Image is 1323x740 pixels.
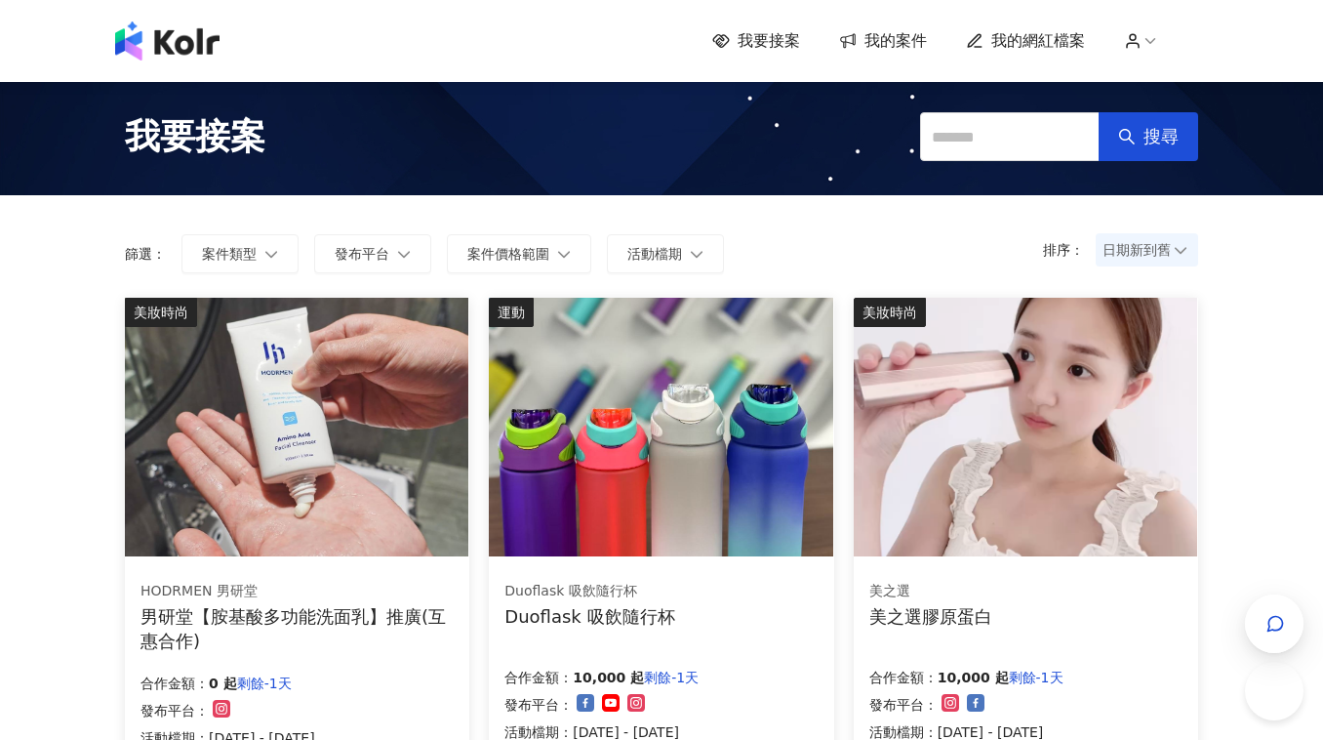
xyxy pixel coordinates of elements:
[966,30,1085,52] a: 我的網紅檔案
[869,604,992,629] div: 美之選膠原蛋白
[1102,235,1191,265] span: 日期新到舊
[869,693,938,717] p: 發布平台：
[504,604,674,629] div: Duoflask 吸飲隨行杯
[644,666,699,689] p: 剩餘-1天
[1099,112,1198,161] button: 搜尋
[140,699,209,722] p: 發布平台：
[869,666,938,689] p: 合作金額：
[504,693,573,717] p: 發布平台：
[467,246,549,262] span: 案件價格範圍
[125,112,265,161] span: 我要接案
[607,234,724,273] button: 活動檔期
[627,246,682,262] span: 活動檔期
[125,298,468,556] img: 胺基酸多功能洗面乳
[864,30,927,52] span: 我的案件
[209,672,237,695] p: 0 起
[181,234,299,273] button: 案件類型
[335,246,389,262] span: 發布平台
[504,582,674,601] div: Duoflask 吸飲隨行杯
[125,298,197,327] div: 美妝時尚
[140,582,453,601] div: HODRMEN 男研堂
[712,30,800,52] a: 我要接案
[115,21,220,61] img: logo
[854,298,926,327] div: 美妝時尚
[504,666,573,689] p: 合作金額：
[447,234,591,273] button: 案件價格範圍
[839,30,927,52] a: 我的案件
[854,298,1197,556] img: 美之選膠原蛋白送RF美容儀
[1009,666,1063,689] p: 剩餘-1天
[140,672,209,695] p: 合作金額：
[938,666,1009,689] p: 10,000 起
[573,666,644,689] p: 10,000 起
[237,672,292,695] p: 剩餘-1天
[140,604,454,653] div: 男研堂【胺基酸多功能洗面乳】推廣(互惠合作)
[489,298,832,556] img: Duoflask 吸飲隨行杯
[1043,242,1096,258] p: 排序：
[1118,128,1136,145] span: search
[125,246,166,262] p: 篩選：
[314,234,431,273] button: 發布平台
[489,298,534,327] div: 運動
[1245,662,1303,720] iframe: Help Scout Beacon - Open
[738,30,800,52] span: 我要接案
[1143,126,1179,147] span: 搜尋
[202,246,257,262] span: 案件類型
[869,582,992,601] div: 美之選
[991,30,1085,52] span: 我的網紅檔案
